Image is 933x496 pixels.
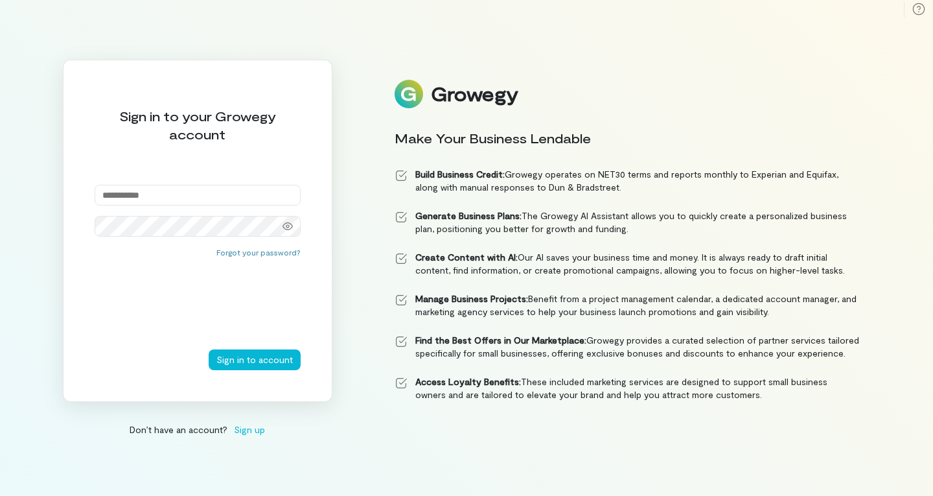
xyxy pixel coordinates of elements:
[209,349,301,370] button: Sign in to account
[395,209,860,235] li: The Growegy AI Assistant allows you to quickly create a personalized business plan, positioning y...
[395,80,423,108] img: Logo
[95,107,301,143] div: Sign in to your Growegy account
[415,210,522,221] strong: Generate Business Plans:
[395,168,860,194] li: Growegy operates on NET30 terms and reports monthly to Experian and Equifax, along with manual re...
[415,169,505,180] strong: Build Business Credit:
[234,423,265,436] span: Sign up
[415,335,586,346] strong: Find the Best Offers in Our Marketplace:
[431,83,518,105] div: Growegy
[63,423,332,436] div: Don’t have an account?
[415,376,521,387] strong: Access Loyalty Benefits:
[395,251,860,277] li: Our AI saves your business time and money. It is always ready to draft initial content, find info...
[395,334,860,360] li: Growegy provides a curated selection of partner services tailored specifically for small business...
[216,247,301,257] button: Forgot your password?
[395,129,860,147] div: Make Your Business Lendable
[395,292,860,318] li: Benefit from a project management calendar, a dedicated account manager, and marketing agency ser...
[395,375,860,401] li: These included marketing services are designed to support small business owners and are tailored ...
[415,293,528,304] strong: Manage Business Projects:
[415,252,518,263] strong: Create Content with AI:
